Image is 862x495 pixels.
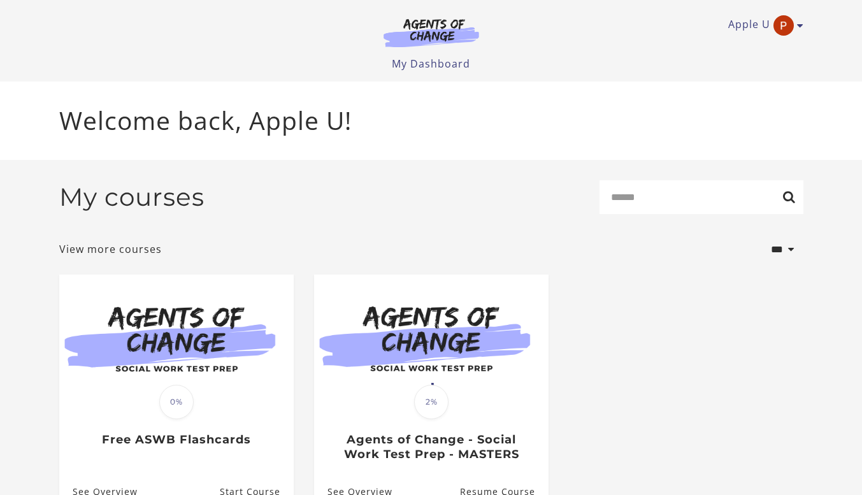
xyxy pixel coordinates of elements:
a: View more courses [59,241,162,257]
span: 2% [414,385,449,419]
img: Agents of Change Logo [370,18,492,47]
h3: Free ASWB Flashcards [73,433,280,447]
p: Welcome back, Apple U! [59,102,803,140]
h2: My courses [59,182,205,212]
span: 0% [159,385,194,419]
a: My Dashboard [392,57,470,71]
a: Toggle menu [728,15,797,36]
h3: Agents of Change - Social Work Test Prep - MASTERS [327,433,535,461]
